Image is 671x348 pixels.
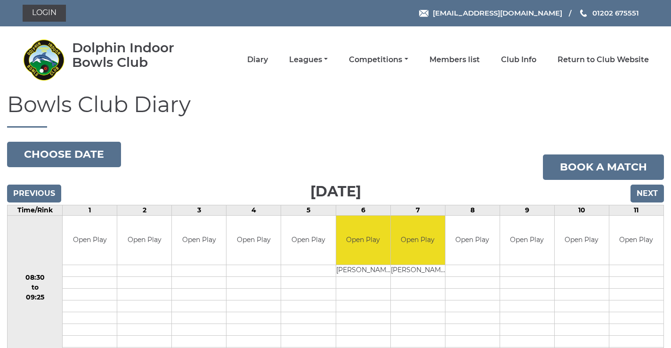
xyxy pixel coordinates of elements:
a: Login [23,5,66,22]
td: Open Play [172,216,226,265]
td: 11 [609,205,663,215]
td: Open Play [555,216,609,265]
td: Open Play [609,216,663,265]
a: Diary [247,55,268,65]
img: Phone us [580,9,587,17]
a: Phone us 01202 675551 [579,8,639,18]
td: Open Play [281,216,335,265]
a: Leagues [289,55,328,65]
img: Email [419,10,428,17]
td: Open Play [336,216,390,265]
td: Time/Rink [8,205,63,215]
td: Open Play [500,216,554,265]
td: 1 [63,205,117,215]
td: 6 [336,205,390,215]
td: Open Play [63,216,117,265]
a: Club Info [501,55,536,65]
button: Choose date [7,142,121,167]
td: Open Play [117,216,171,265]
td: 3 [172,205,226,215]
td: 2 [117,205,172,215]
a: Email [EMAIL_ADDRESS][DOMAIN_NAME] [419,8,562,18]
td: Open Play [391,216,445,265]
td: Open Play [226,216,281,265]
img: Dolphin Indoor Bowls Club [23,39,65,81]
h1: Bowls Club Diary [7,93,664,128]
a: Book a match [543,154,664,180]
td: 7 [390,205,445,215]
td: Open Play [445,216,500,265]
td: 9 [500,205,554,215]
span: [EMAIL_ADDRESS][DOMAIN_NAME] [433,8,562,17]
td: 5 [281,205,336,215]
input: Previous [7,185,61,202]
a: Members list [429,55,480,65]
a: Return to Club Website [558,55,649,65]
td: 8 [445,205,500,215]
a: Competitions [349,55,408,65]
td: [PERSON_NAME] [336,265,390,277]
span: 01202 675551 [592,8,639,17]
div: Dolphin Indoor Bowls Club [72,40,202,70]
input: Next [631,185,664,202]
td: [PERSON_NAME] [391,265,445,277]
td: 10 [554,205,609,215]
td: 4 [226,205,281,215]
